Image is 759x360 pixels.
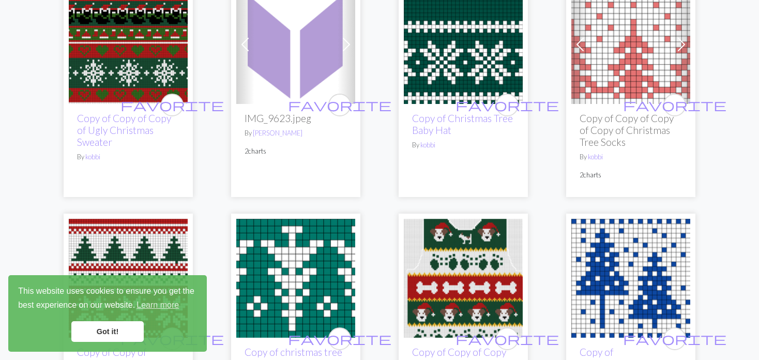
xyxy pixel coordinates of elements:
[571,219,690,338] img: nibling christmas hats
[288,97,391,113] span: favorite
[69,38,188,48] a: Copy of Ugly Christmas Sweater
[245,146,347,156] p: 2 charts
[580,152,682,162] p: By
[161,94,184,116] button: favourite
[663,94,686,116] button: favourite
[623,97,726,113] span: favorite
[245,128,347,138] p: By
[412,140,514,150] p: By
[580,112,682,148] h2: Copy of Copy of Copy of Copy of Christmas Tree Socks
[404,219,523,338] img: Christmas Jumper Front
[236,219,355,338] img: christmas tree #4
[236,272,355,282] a: christmas tree #4
[456,331,559,347] span: favorite
[571,272,690,282] a: nibling christmas hats
[623,95,726,115] i: favourite
[245,112,347,124] h2: IMG_9623.jpeg
[404,38,523,48] a: Christmas Tree Baby Hat
[77,152,179,162] p: By
[236,38,355,48] a: IMG_9623.jpeg
[580,170,682,180] p: 2 charts
[588,153,603,161] a: kobbi
[120,97,224,113] span: favorite
[135,297,180,313] a: learn more about cookies
[71,321,144,342] a: dismiss cookie message
[8,275,207,352] div: cookieconsent
[623,328,726,349] i: favourite
[571,38,690,48] a: Copy of Christmas Tree Socks
[288,331,391,347] span: favorite
[288,328,391,349] i: favourite
[404,272,523,282] a: Christmas Jumper Front
[85,153,100,161] a: kobbi
[420,141,435,149] a: kobbi
[328,327,351,350] button: favourite
[18,285,197,313] span: This website uses cookies to ensure you get the best experience on our website.
[623,331,726,347] span: favorite
[456,95,559,115] i: favourite
[496,327,519,350] button: favourite
[69,272,188,282] a: Christmas Fair Isle for Hat
[496,94,519,116] button: favourite
[328,94,351,116] button: favourite
[663,327,686,350] button: favourite
[456,97,559,113] span: favorite
[253,129,302,137] a: [PERSON_NAME]
[288,95,391,115] i: favourite
[69,219,188,338] img: Christmas Fair Isle for Hat
[120,95,224,115] i: favourite
[456,328,559,349] i: favourite
[412,112,513,136] a: Copy of Christmas Tree Baby Hat
[77,112,171,148] a: Copy of Copy of Copy of Ugly Christmas Sweater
